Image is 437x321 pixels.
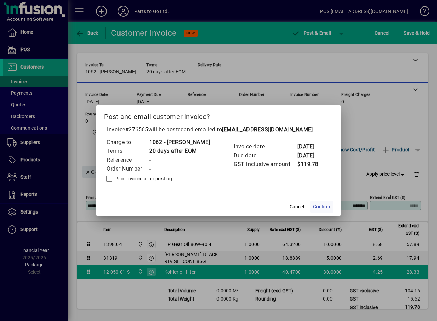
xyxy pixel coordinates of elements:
[297,142,324,151] td: [DATE]
[96,105,341,125] h2: Post and email customer invoice?
[125,126,149,133] span: #276565
[290,203,304,210] span: Cancel
[106,147,149,156] td: Terms
[104,126,333,134] p: Invoice will be posted .
[149,156,210,164] td: -
[149,138,210,147] td: 1062 - [PERSON_NAME]
[149,164,210,173] td: -
[233,142,297,151] td: Invoice date
[286,201,308,213] button: Cancel
[297,151,324,160] td: [DATE]
[114,175,172,182] label: Print invoice after posting
[313,203,330,210] span: Confirm
[310,201,333,213] button: Confirm
[106,156,149,164] td: Reference
[106,164,149,173] td: Order Number
[222,126,313,133] b: [EMAIL_ADDRESS][DOMAIN_NAME]
[297,160,324,169] td: $119.78
[233,160,297,169] td: GST inclusive amount
[106,138,149,147] td: Charge to
[233,151,297,160] td: Due date
[149,147,210,156] td: 20 days after EOM
[184,126,313,133] span: and emailed to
